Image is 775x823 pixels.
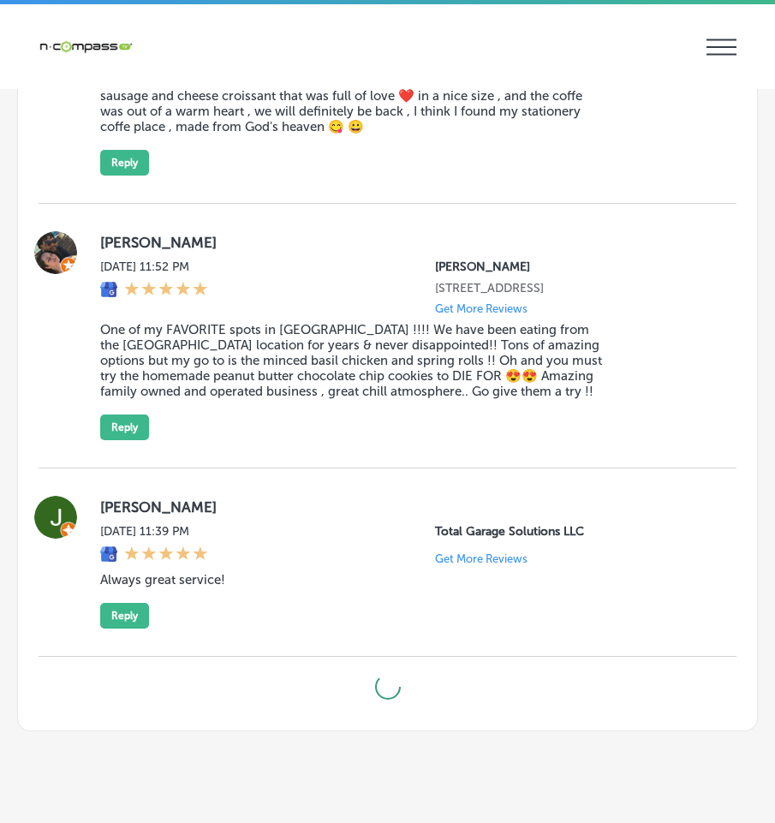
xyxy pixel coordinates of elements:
[100,322,604,399] blockquote: One of my FAVORITE spots in [GEOGRAPHIC_DATA] !!!! We have been eating from the [GEOGRAPHIC_DATA]...
[100,572,604,587] blockquote: Always great service!
[100,150,149,176] button: Reply
[100,603,149,629] button: Reply
[100,57,604,134] blockquote: Came here to this exquisite Breakfast lunch coffee place and the atmosphere was perfect to relax ...
[100,498,709,516] label: [PERSON_NAME]
[124,281,208,300] div: 5 Stars
[435,259,709,274] p: Chez Quan's
[100,524,208,539] label: [DATE] 11:39 PM
[124,546,208,564] div: 5 Stars
[435,552,528,565] p: Get More Reviews
[435,302,528,315] p: Get More Reviews
[100,259,208,274] label: [DATE] 11:52 PM
[100,414,149,440] button: Reply
[39,39,133,55] img: 660ab0bf-5cc7-4cb8-ba1c-48b5ae0f18e60NCTV_CLogo_TV_Black_-500x88.png
[100,234,709,251] label: [PERSON_NAME]
[435,281,709,295] p: 1470 Aurora Rd
[435,524,709,539] p: Total Garage Solutions LLC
